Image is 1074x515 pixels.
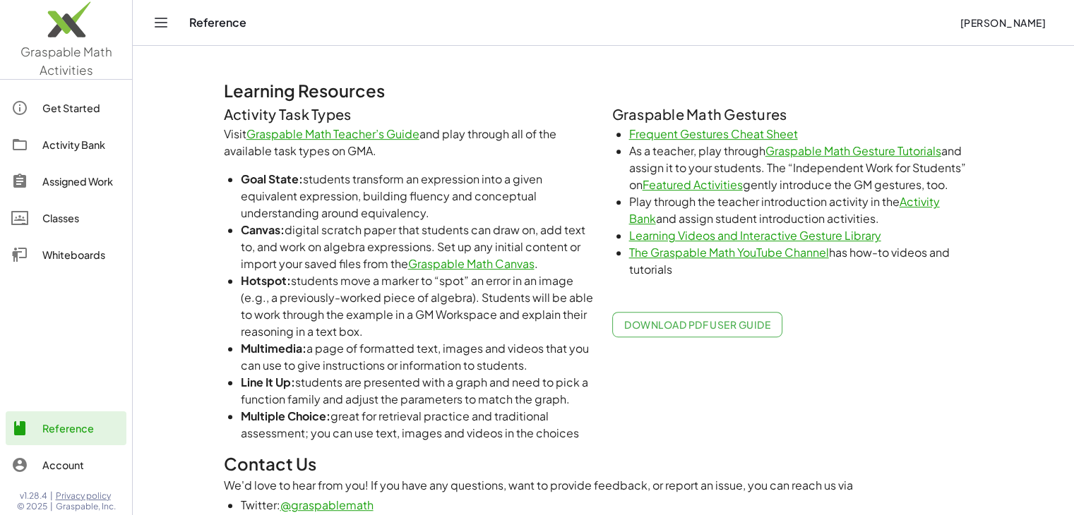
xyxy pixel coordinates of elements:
b: Canvas: [241,222,285,237]
li: a page of formatted text, images and videos that you can use to give instructions or information ... [241,340,595,374]
h3: Graspable Math Gestures [612,103,984,126]
div: Classes [42,210,121,226]
span: | [50,490,53,502]
button: Toggle navigation [150,11,172,34]
span: Graspable, Inc. [56,501,116,512]
li: great for retrieval practice and traditional assessment; you can use text, images and videos in t... [241,408,595,442]
li: Play through the teacher introduction activity in the and assign student introduction activities. [629,193,984,227]
h2: Learning Resources [224,80,984,102]
b: Hotspot: [241,273,291,288]
a: Privacy policy [56,490,116,502]
a: Whiteboards [6,238,126,272]
li: As a teacher, play through and assign it to your students. The “Independent Work for Students” on... [629,143,984,193]
a: Learning Videos and Interactive Gesture Library [629,228,881,243]
h3: Activity Task Types [224,103,595,126]
a: The Graspable Math YouTube Channel [629,245,829,260]
span: Graspable Math Activities [20,44,112,78]
a: @graspablemath [280,497,374,512]
span: Download PDF User Guide [624,318,771,331]
li: students are presented with a graph and need to pick a function family and adjust the parameters ... [241,374,595,408]
b: Line It Up: [241,375,295,389]
p: We'd love to hear from you! If you have any questions, want to provide feedback, or report an iss... [224,477,984,494]
li: students move a marker to “spot” an error in an image (e.g., a previously-worked piece of algebra... [241,272,595,340]
div: Assigned Work [42,173,121,190]
a: Account [6,448,126,482]
div: Whiteboards [42,246,121,263]
a: Reference [6,411,126,445]
li: digital scratch paper that students can draw on, add text to, and work on algebra expressions. Se... [241,222,595,272]
p: Visit and play through all of the available task types on GMA. [224,126,595,159]
span: © 2025 [17,501,47,512]
a: Graspable Math Gesture Tutorials [765,143,941,158]
a: Frequent Gestures Cheat Sheet [629,126,798,141]
h2: Contact Us [224,453,984,475]
li: has how-to videos and tutorials [629,244,984,278]
b: Goal State: [241,171,303,186]
li: Twitter: [241,497,984,514]
a: Download PDF User Guide [612,312,783,337]
b: Multiple Choice: [241,408,330,423]
a: Graspable Math Teacher’s Guide [246,126,419,141]
a: Get Started [6,91,126,125]
b: Multimedia: [241,341,306,356]
div: Activity Bank [42,136,121,153]
span: v1.28.4 [20,490,47,502]
div: Reference [42,420,121,437]
span: | [50,501,53,512]
a: Activity Bank [6,128,126,162]
a: Featured Activities [643,177,743,192]
a: Graspable Math Canvas [408,256,535,271]
a: Assigned Work [6,164,126,198]
a: Classes [6,201,126,235]
li: students transform an expression into a given equivalent expression, building fluency and concept... [241,171,595,222]
div: Get Started [42,99,121,116]
div: Account [42,456,121,473]
span: [PERSON_NAME] [960,16,1046,29]
button: [PERSON_NAME] [948,10,1057,35]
